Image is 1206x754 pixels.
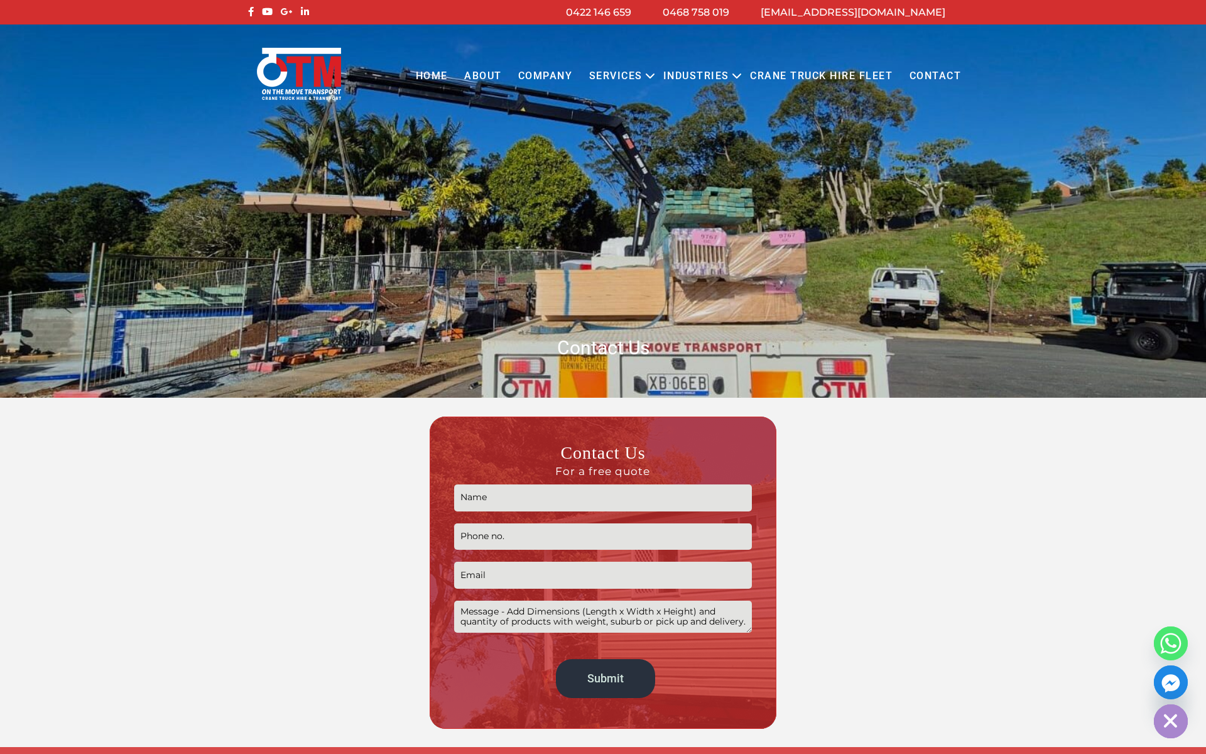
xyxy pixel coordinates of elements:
a: Home [407,59,455,94]
span: For a free quote [454,464,751,478]
input: Name [454,484,751,511]
a: 0468 758 019 [663,6,729,18]
a: [EMAIL_ADDRESS][DOMAIN_NAME] [761,6,945,18]
img: Otmtransport [254,46,344,101]
input: Email [454,562,751,589]
a: Whatsapp [1154,626,1188,660]
input: Phone no. [454,523,751,550]
a: Industries [655,59,737,94]
input: Submit [556,659,656,697]
a: 0422 146 659 [566,6,631,18]
h3: Contact Us [454,442,751,478]
a: About [456,59,510,94]
a: Contact [901,59,969,94]
h1: Contact Us [245,336,961,360]
form: Contact form [454,442,751,704]
a: Services [581,59,651,94]
a: COMPANY [510,59,581,94]
a: Facebook_Messenger [1154,665,1188,699]
a: Crane Truck Hire Fleet [742,59,901,94]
